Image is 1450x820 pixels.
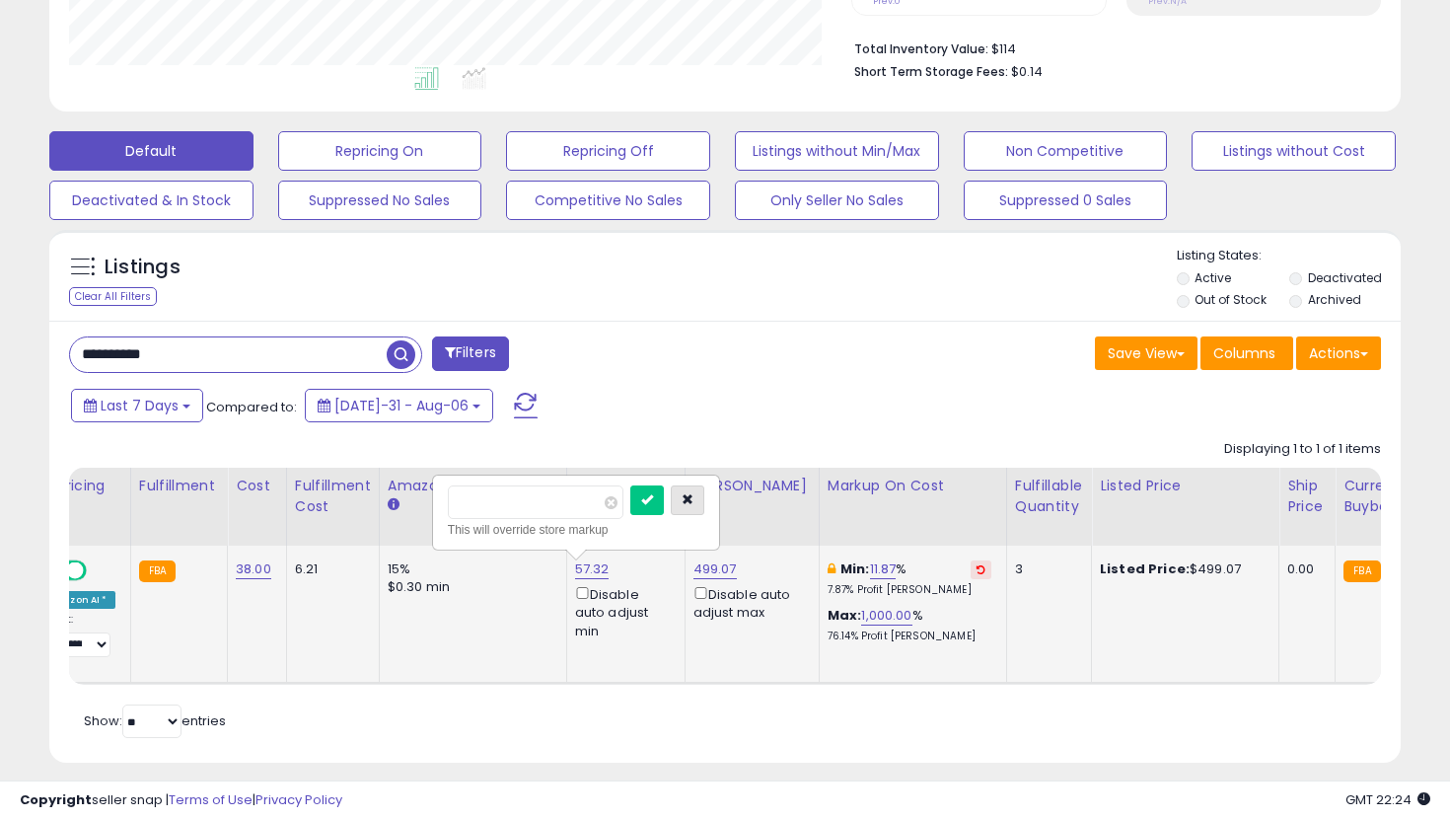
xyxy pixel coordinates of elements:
span: Columns [1213,343,1275,363]
div: Amazon AI * [38,591,115,609]
button: Default [49,131,254,171]
div: Markup on Cost [828,476,998,496]
span: $0.14 [1011,62,1043,81]
button: [DATE]-31 - Aug-06 [305,389,493,422]
div: Clear All Filters [69,287,157,306]
a: 57.32 [575,559,610,579]
li: $114 [854,36,1366,59]
button: Listings without Cost [1192,131,1396,171]
p: 76.14% Profit [PERSON_NAME] [828,630,991,643]
button: Columns [1200,336,1293,370]
div: Ship Price [1287,476,1327,517]
label: Deactivated [1308,269,1382,286]
div: Cost [236,476,278,496]
a: 1,000.00 [861,606,911,626]
div: % [828,607,991,643]
span: Last 7 Days [101,396,179,415]
div: Amazon Fees [388,476,558,496]
p: Listing States: [1177,247,1402,265]
small: FBA [1343,560,1380,582]
span: 2025-08-14 22:24 GMT [1345,790,1430,809]
div: Disable auto adjust max [693,583,804,622]
div: Preset: [38,613,115,657]
div: seller snap | | [20,791,342,810]
span: [DATE]-31 - Aug-06 [334,396,469,415]
button: Non Competitive [964,131,1168,171]
div: Current Buybox Price [1343,476,1445,517]
label: Archived [1308,291,1361,308]
a: Privacy Policy [255,790,342,809]
a: 499.07 [693,559,737,579]
button: Last 7 Days [71,389,203,422]
h5: Listings [105,254,181,281]
button: Suppressed 0 Sales [964,181,1168,220]
a: 11.87 [870,559,897,579]
div: Repricing [38,476,122,496]
div: Listed Price [1100,476,1270,496]
button: Deactivated & In Stock [49,181,254,220]
a: 38.00 [236,559,271,579]
th: The percentage added to the cost of goods (COGS) that forms the calculator for Min & Max prices. [819,468,1006,546]
div: This will override store markup [448,520,704,540]
div: [PERSON_NAME] [693,476,811,496]
div: % [828,560,991,597]
label: Out of Stock [1195,291,1267,308]
button: Competitive No Sales [506,181,710,220]
button: Repricing On [278,131,482,171]
span: Show: entries [84,711,226,730]
button: Save View [1095,336,1197,370]
b: Listed Price: [1100,559,1190,578]
button: Suppressed No Sales [278,181,482,220]
small: FBA [139,560,176,582]
div: $499.07 [1100,560,1264,578]
b: Min: [840,559,870,578]
label: Active [1195,269,1231,286]
p: 7.87% Profit [PERSON_NAME] [828,583,991,597]
b: Short Term Storage Fees: [854,63,1008,80]
div: 3 [1015,560,1076,578]
button: Only Seller No Sales [735,181,939,220]
button: Filters [432,336,509,371]
strong: Copyright [20,790,92,809]
a: Terms of Use [169,790,253,809]
div: Displaying 1 to 1 of 1 items [1224,440,1381,459]
b: Total Inventory Value: [854,40,988,57]
span: OFF [84,562,115,579]
button: Listings without Min/Max [735,131,939,171]
small: Amazon Fees. [388,496,399,514]
button: Repricing Off [506,131,710,171]
b: Max: [828,606,862,625]
div: Disable auto adjust min [575,583,670,640]
div: Fulfillable Quantity [1015,476,1083,517]
div: 0.00 [1287,560,1320,578]
span: Compared to: [206,398,297,416]
div: Fulfillment [139,476,219,496]
div: Fulfillment Cost [295,476,371,517]
div: 6.21 [295,560,364,578]
div: 15% [388,560,551,578]
div: $0.30 min [388,578,551,596]
button: Actions [1296,336,1381,370]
